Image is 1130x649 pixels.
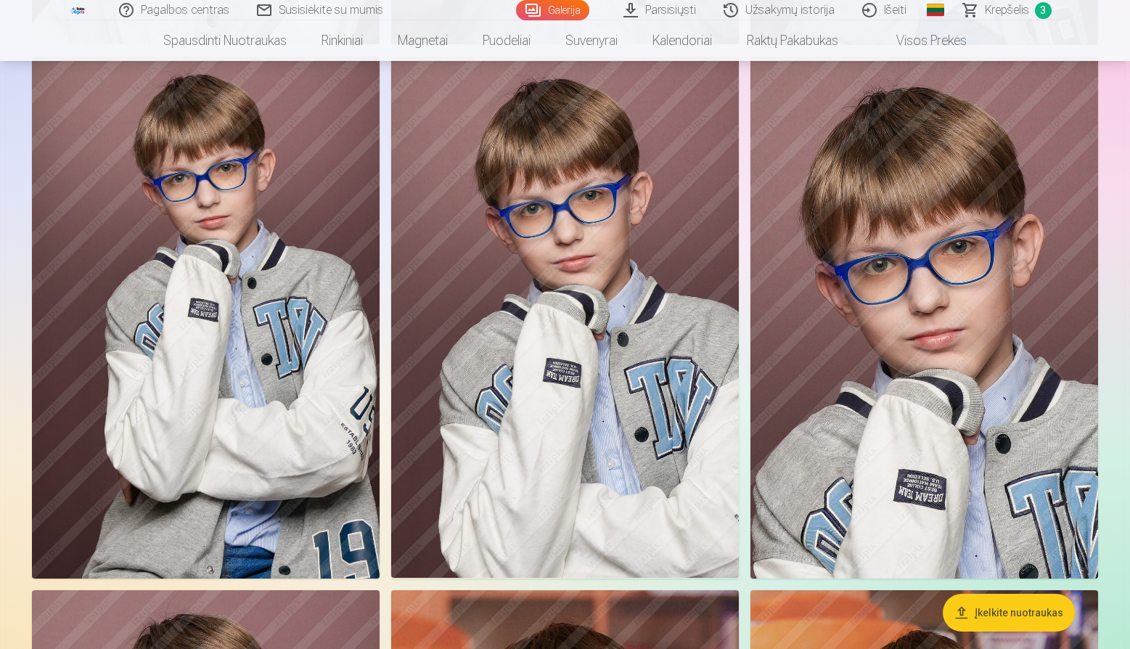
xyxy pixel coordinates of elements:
a: Visos prekės [856,20,984,61]
a: Puodeliai [465,20,548,61]
a: Spausdinti nuotraukas [146,20,304,61]
a: Suvenyrai [548,20,635,61]
img: /fa5 [70,6,86,15]
button: Įkelkite nuotraukas [943,594,1075,632]
a: Kalendoriai [635,20,729,61]
a: Raktų pakabukas [729,20,856,61]
span: 3 [1035,2,1052,19]
span: Krepšelis [985,1,1029,19]
a: Rinkiniai [304,20,380,61]
a: Magnetai [380,20,465,61]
